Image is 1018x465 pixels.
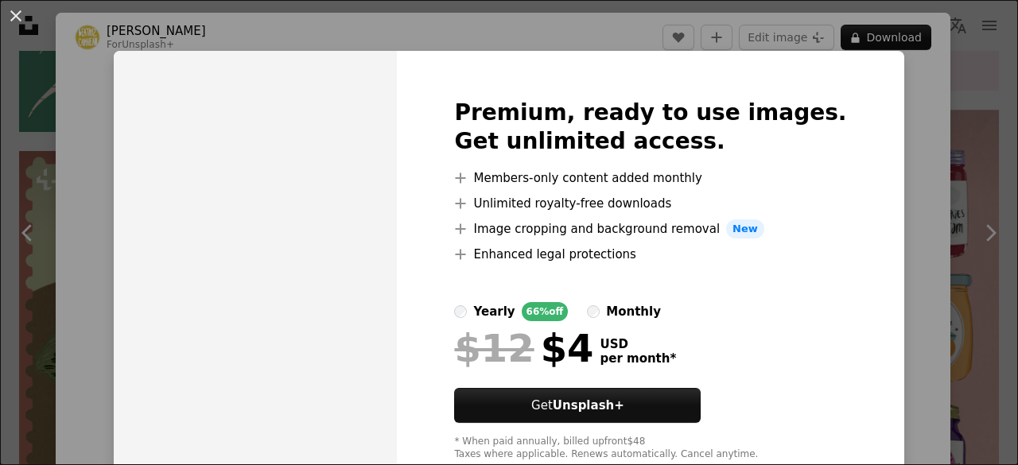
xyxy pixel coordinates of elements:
[454,99,846,156] h2: Premium, ready to use images. Get unlimited access.
[454,219,846,238] li: Image cropping and background removal
[553,398,624,413] strong: Unsplash+
[473,302,515,321] div: yearly
[454,327,534,369] span: $12
[726,219,764,238] span: New
[454,194,846,213] li: Unlimited royalty-free downloads
[600,351,676,366] span: per month *
[454,169,846,188] li: Members-only content added monthly
[454,245,846,264] li: Enhanced legal protections
[587,305,600,318] input: monthly
[454,388,701,423] button: GetUnsplash+
[454,436,846,461] div: * When paid annually, billed upfront $48 Taxes where applicable. Renews automatically. Cancel any...
[522,302,569,321] div: 66% off
[454,327,593,369] div: $4
[606,302,661,321] div: monthly
[454,305,467,318] input: yearly66%off
[600,337,676,351] span: USD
